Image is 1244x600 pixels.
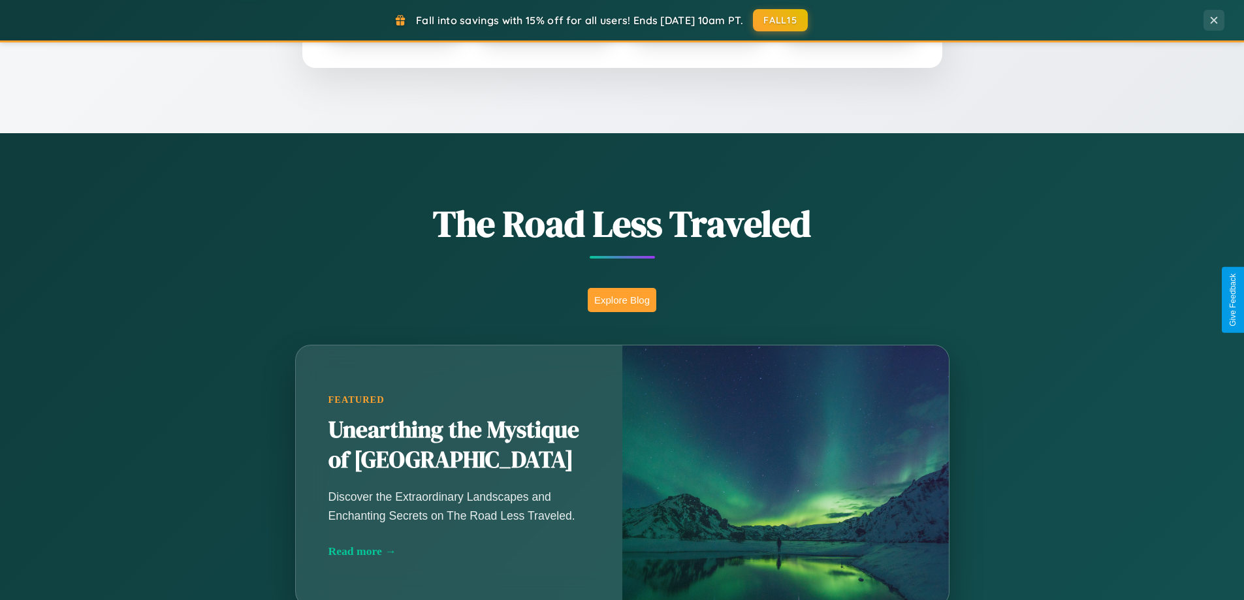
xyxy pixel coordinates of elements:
h1: The Road Less Traveled [231,198,1014,249]
button: Explore Blog [588,288,656,312]
div: Read more → [328,545,590,558]
div: Featured [328,394,590,405]
div: Give Feedback [1228,274,1237,326]
button: FALL15 [753,9,808,31]
h2: Unearthing the Mystique of [GEOGRAPHIC_DATA] [328,415,590,475]
span: Fall into savings with 15% off for all users! Ends [DATE] 10am PT. [416,14,743,27]
p: Discover the Extraordinary Landscapes and Enchanting Secrets on The Road Less Traveled. [328,488,590,524]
